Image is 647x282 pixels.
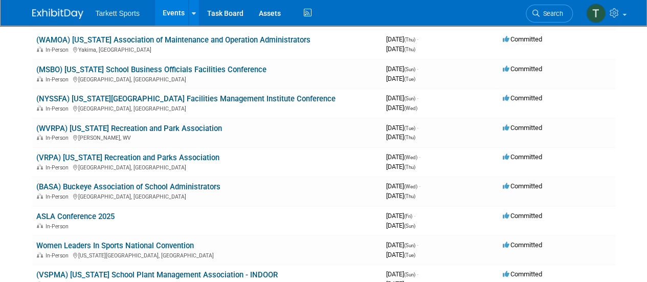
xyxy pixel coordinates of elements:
span: [DATE] [386,35,418,43]
a: (WAMOA) [US_STATE] Association of Maintenance and Operation Administrators [36,35,310,45]
span: [DATE] [386,222,415,229]
span: In-Person [46,105,72,112]
img: In-Person Event [37,105,43,111]
img: In-Person Event [37,47,43,52]
span: Committed [503,212,542,220]
span: Committed [503,35,542,43]
span: - [417,241,418,249]
span: [DATE] [386,124,418,132]
span: (Tue) [404,125,415,131]
span: - [417,124,418,132]
img: In-Person Event [37,135,43,140]
span: Committed [503,153,542,161]
span: (Sun) [404,96,415,101]
span: - [417,270,418,278]
span: (Thu) [404,47,415,52]
span: In-Person [46,164,72,171]
span: (Thu) [404,135,415,140]
img: In-Person Event [37,193,43,199]
span: [DATE] [386,192,415,200]
span: [DATE] [386,94,418,102]
span: [DATE] [386,251,415,258]
span: [DATE] [386,75,415,82]
span: [DATE] [386,133,415,141]
span: In-Person [46,193,72,200]
span: (Wed) [404,105,417,111]
a: (MSBO) [US_STATE] School Business Officials Facilities Conference [36,65,266,74]
img: In-Person Event [37,252,43,257]
img: ExhibitDay [32,9,83,19]
span: Tarkett Sports [96,9,140,17]
span: (Sun) [404,243,415,248]
span: In-Person [46,223,72,230]
span: Search [540,10,563,17]
img: In-Person Event [37,76,43,81]
img: In-Person Event [37,164,43,169]
span: [DATE] [386,153,420,161]
span: In-Person [46,135,72,141]
span: Committed [503,182,542,190]
a: (VRPA) [US_STATE] Recreation and Parks Association [36,153,219,162]
span: (Sun) [404,67,415,72]
span: [DATE] [386,163,415,170]
span: (Wed) [404,184,417,189]
span: [DATE] [386,241,418,249]
span: [DATE] [386,45,415,53]
div: [US_STATE][GEOGRAPHIC_DATA], [GEOGRAPHIC_DATA] [36,251,378,259]
span: Committed [503,94,542,102]
a: (NYSSFA) [US_STATE][GEOGRAPHIC_DATA] Facilities Management Institute Conference [36,94,336,103]
span: (Fri) [404,213,412,219]
span: - [417,35,418,43]
span: - [417,94,418,102]
div: [GEOGRAPHIC_DATA], [GEOGRAPHIC_DATA] [36,104,378,112]
a: ASLA Conference 2025 [36,212,115,221]
span: (Thu) [404,37,415,42]
span: Committed [503,270,542,278]
div: [GEOGRAPHIC_DATA], [GEOGRAPHIC_DATA] [36,163,378,171]
span: (Thu) [404,164,415,170]
span: [DATE] [386,212,415,220]
span: Committed [503,241,542,249]
span: [DATE] [386,182,420,190]
span: Committed [503,124,542,132]
div: [GEOGRAPHIC_DATA], [GEOGRAPHIC_DATA] [36,192,378,200]
span: (Sun) [404,223,415,229]
span: [DATE] [386,104,417,112]
span: (Sun) [404,272,415,277]
span: - [419,182,420,190]
span: In-Person [46,76,72,83]
div: [GEOGRAPHIC_DATA], [GEOGRAPHIC_DATA] [36,75,378,83]
span: In-Person [46,47,72,53]
span: - [419,153,420,161]
span: Committed [503,65,542,73]
a: Women Leaders In Sports National Convention [36,241,194,250]
span: (Thu) [404,193,415,199]
span: (Tue) [404,76,415,82]
span: (Wed) [404,155,417,160]
div: [PERSON_NAME], WV [36,133,378,141]
span: - [414,212,415,220]
a: (BASA) Buckeye Association of School Administrators [36,182,220,191]
a: Search [526,5,573,23]
span: In-Person [46,252,72,259]
span: - [417,65,418,73]
a: (WVRPA) [US_STATE] Recreation and Park Association [36,124,222,133]
div: Yakima, [GEOGRAPHIC_DATA] [36,45,378,53]
a: (VSPMA) [US_STATE] School Plant Management Association - INDOOR [36,270,278,279]
img: Trent Gabbert [586,4,606,23]
span: (Tue) [404,252,415,258]
span: [DATE] [386,65,418,73]
span: [DATE] [386,270,418,278]
img: In-Person Event [37,223,43,228]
